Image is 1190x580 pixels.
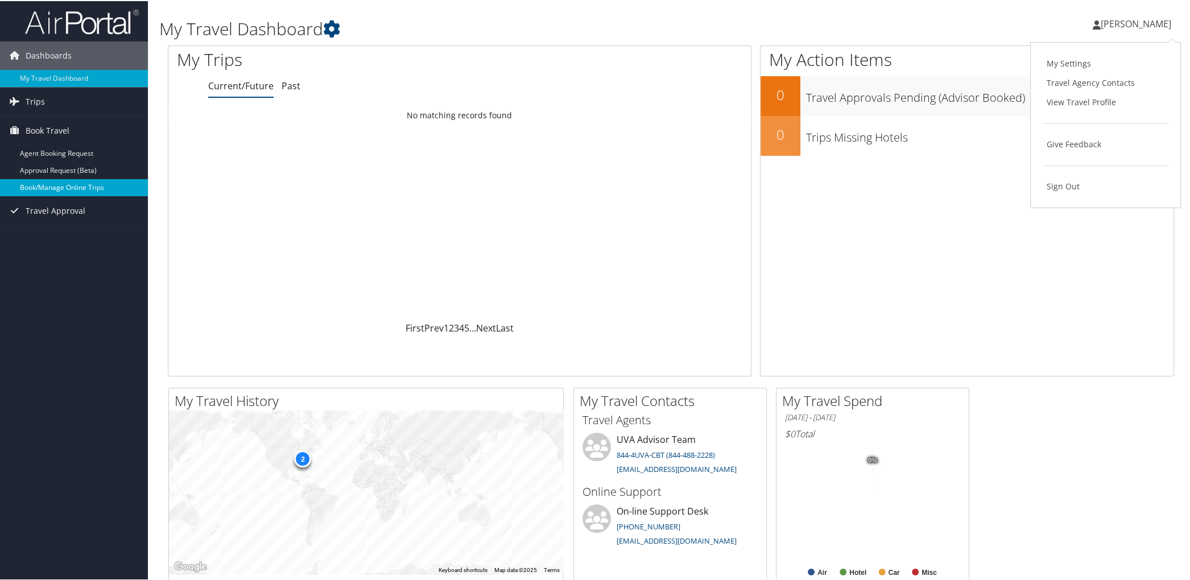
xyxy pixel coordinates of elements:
a: Terms (opens in new tab) [544,566,560,572]
text: Car [889,567,900,575]
span: Dashboards [26,40,72,69]
a: My Settings [1042,53,1169,72]
a: [PERSON_NAME] [1093,6,1183,40]
a: 3 [454,321,459,333]
h2: My Travel Contacts [580,390,766,409]
a: Next [476,321,496,333]
h6: Total [785,426,960,439]
h1: My Travel Dashboard [159,16,841,40]
span: Travel Approval [26,196,85,224]
h3: Trips Missing Hotels [806,123,1174,144]
td: No matching records found [168,104,751,125]
a: Give Feedback [1042,134,1169,153]
a: Open this area in Google Maps (opens a new window) [172,558,209,573]
h1: My Trips [177,47,499,71]
img: airportal-logo.png [25,7,139,34]
a: Past [282,78,300,91]
a: Current/Future [208,78,274,91]
h3: Travel Approvals Pending (Advisor Booked) [806,83,1174,105]
h2: My Travel History [175,390,563,409]
span: Trips [26,86,45,115]
div: 2 [294,449,311,466]
span: Book Travel [26,115,69,144]
text: Hotel [849,567,866,575]
h2: My Travel Spend [782,390,969,409]
a: 0Trips Missing Hotels [761,115,1174,155]
a: [EMAIL_ADDRESS][DOMAIN_NAME] [617,463,737,473]
span: Map data ©2025 [494,566,537,572]
li: UVA Advisor Team [577,432,763,478]
h3: Travel Agents [582,411,758,427]
text: Misc [922,567,937,575]
a: [EMAIL_ADDRESS][DOMAIN_NAME] [617,535,737,545]
h1: My Action Items [761,47,1174,71]
li: On-line Support Desk [577,503,763,550]
a: [PHONE_NUMBER] [617,520,680,531]
h2: 0 [761,124,800,143]
a: View Travel Profile [1042,92,1169,111]
a: 1 [444,321,449,333]
a: 0Travel Approvals Pending (Advisor Booked) [761,75,1174,115]
span: $0 [785,426,795,439]
a: Travel Agency Contacts [1042,72,1169,92]
a: First [406,321,424,333]
h6: [DATE] - [DATE] [785,411,960,422]
img: Google [172,558,209,573]
a: Last [496,321,514,333]
span: [PERSON_NAME] [1101,16,1171,29]
a: 2 [449,321,454,333]
h3: Online Support [582,483,758,499]
text: Air [817,567,827,575]
span: … [469,321,476,333]
a: Prev [424,321,444,333]
h2: 0 [761,84,800,103]
a: 4 [459,321,464,333]
a: 844-4UVA-CBT (844-488-2228) [617,449,715,459]
a: Sign Out [1042,176,1169,195]
tspan: 0% [868,456,877,463]
button: Keyboard shortcuts [439,565,487,573]
a: 5 [464,321,469,333]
